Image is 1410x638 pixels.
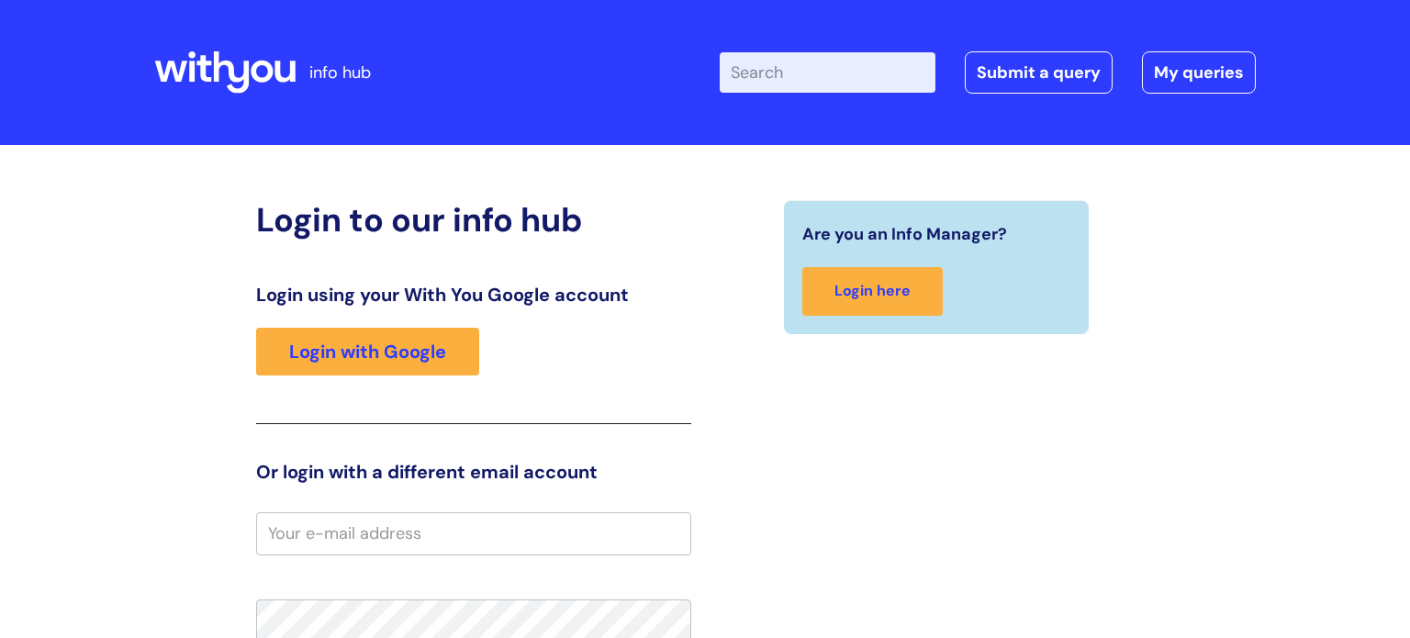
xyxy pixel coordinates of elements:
h3: Or login with a different email account [256,461,691,483]
input: Search [720,52,935,93]
a: Login with Google [256,328,479,375]
span: Are you an Info Manager? [802,219,1007,249]
a: Submit a query [965,51,1113,94]
a: Login here [802,267,943,316]
h3: Login using your With You Google account [256,284,691,306]
p: info hub [309,58,371,87]
h2: Login to our info hub [256,200,691,240]
a: My queries [1142,51,1256,94]
input: Your e-mail address [256,512,691,554]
